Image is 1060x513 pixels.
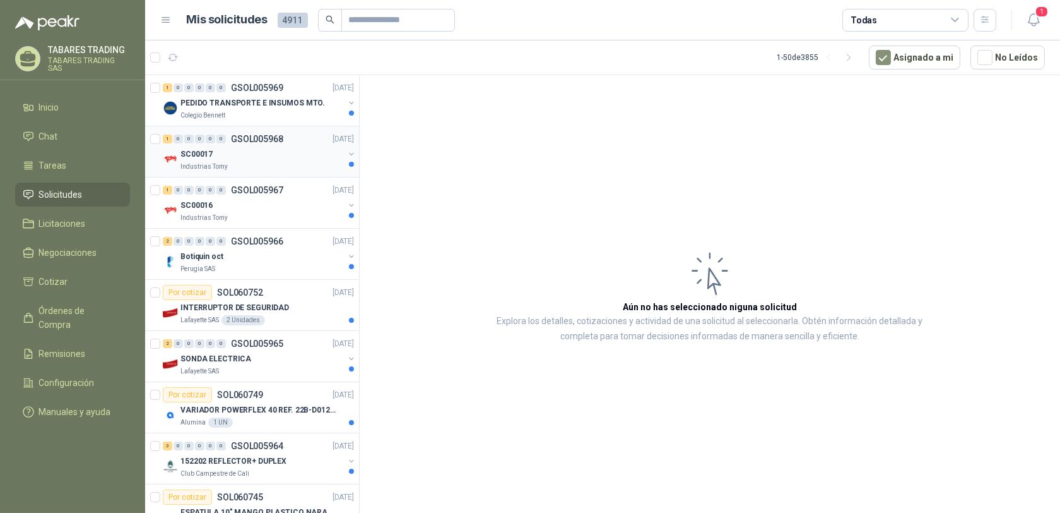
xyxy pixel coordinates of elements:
[163,407,178,423] img: Company Logo
[163,152,178,167] img: Company Logo
[145,382,359,433] a: Por cotizarSOL060749[DATE] Company LogoVARIADOR POWERFLEX 40 REF. 22B-D012N104Alumina1 UN
[216,237,226,246] div: 0
[221,315,265,325] div: 2 Unidades
[163,442,172,450] div: 3
[333,338,354,350] p: [DATE]
[231,339,283,348] p: GSOL005965
[1022,9,1045,32] button: 1
[163,80,356,121] a: 1 0 0 0 0 0 GSOL005969[DATE] Company LogoPEDIDO TRANSPORTE E INSUMOS MTO.Colegio Bennett
[180,353,251,365] p: SONDA ELECTRICA
[208,418,233,428] div: 1 UN
[216,83,226,92] div: 0
[163,285,212,300] div: Por cotizar
[184,135,194,143] div: 0
[180,213,228,223] p: Industrias Tomy
[623,300,797,314] h3: Aún no has seleccionado niguna solicitud
[206,442,215,450] div: 0
[163,254,178,269] img: Company Logo
[180,456,286,468] p: 152202 REFLECTOR+ DUPLEX
[163,186,172,195] div: 1
[39,188,83,202] span: Solicitudes
[216,442,226,450] div: 0
[163,387,212,402] div: Por cotizar
[486,314,934,344] p: Explora los detalles, cotizaciones y actividad de una solicitud al seleccionarla. Obtén informaci...
[184,442,194,450] div: 0
[180,302,289,314] p: INTERRUPTOR DE SEGURIDAD
[15,15,79,30] img: Logo peakr
[278,13,308,28] span: 4911
[174,83,183,92] div: 0
[180,111,225,121] p: Colegio Bennett
[231,237,283,246] p: GSOL005966
[163,234,356,274] a: 2 0 0 0 0 0 GSOL005966[DATE] Company LogoBotiquin octPerugia SAS
[206,83,215,92] div: 0
[163,131,356,172] a: 1 0 0 0 0 0 GSOL005968[DATE] Company LogoSC00017Industrias Tomy
[333,389,354,401] p: [DATE]
[869,45,960,69] button: Asignado a mi
[39,275,68,289] span: Cotizar
[163,183,356,223] a: 1 0 0 0 0 0 GSOL005967[DATE] Company LogoSC00016Industrias Tomy
[195,237,204,246] div: 0
[333,236,354,248] p: [DATE]
[206,339,215,348] div: 0
[39,130,58,143] span: Chat
[333,82,354,94] p: [DATE]
[180,251,223,263] p: Botiquin oct
[180,404,338,416] p: VARIADOR POWERFLEX 40 REF. 22B-D012N104
[231,186,283,195] p: GSOL005967
[216,186,226,195] div: 0
[39,405,111,419] span: Manuales y ayuda
[184,186,194,195] div: 0
[15,400,130,424] a: Manuales y ayuda
[333,184,354,196] p: [DATE]
[15,95,130,119] a: Inicio
[174,442,183,450] div: 0
[39,246,97,260] span: Negociaciones
[163,237,172,246] div: 2
[15,124,130,148] a: Chat
[163,438,356,479] a: 3 0 0 0 0 0 GSOL005964[DATE] Company Logo152202 REFLECTOR+ DUPLEXClub Campestre de Cali
[777,47,859,68] div: 1 - 50 de 3855
[231,135,283,143] p: GSOL005968
[231,442,283,450] p: GSOL005964
[217,390,263,399] p: SOL060749
[195,83,204,92] div: 0
[333,133,354,145] p: [DATE]
[333,492,354,504] p: [DATE]
[163,459,178,474] img: Company Logo
[217,493,263,502] p: SOL060745
[333,287,354,299] p: [DATE]
[216,339,226,348] div: 0
[163,490,212,505] div: Por cotizar
[39,159,67,172] span: Tareas
[15,299,130,337] a: Órdenes de Compra
[48,45,130,54] p: TABARES TRADING
[15,154,130,178] a: Tareas
[851,13,877,27] div: Todas
[163,100,178,116] img: Company Logo
[180,469,249,479] p: Club Campestre de Cali
[326,15,334,24] span: search
[39,304,118,332] span: Órdenes de Compra
[206,237,215,246] div: 0
[145,280,359,331] a: Por cotizarSOL060752[DATE] Company LogoINTERRUPTOR DE SEGURIDADLafayette SAS2 Unidades
[174,237,183,246] div: 0
[195,186,204,195] div: 0
[15,371,130,395] a: Configuración
[195,442,204,450] div: 0
[180,418,206,428] p: Alumina
[180,315,219,325] p: Lafayette SAS
[180,97,325,109] p: PEDIDO TRANSPORTE E INSUMOS MTO.
[195,135,204,143] div: 0
[184,237,194,246] div: 0
[180,264,215,274] p: Perugia SAS
[333,440,354,452] p: [DATE]
[216,135,226,143] div: 0
[15,270,130,294] a: Cotizar
[206,135,215,143] div: 0
[174,135,183,143] div: 0
[195,339,204,348] div: 0
[180,148,213,160] p: SC00017
[174,339,183,348] div: 0
[15,212,130,236] a: Licitaciones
